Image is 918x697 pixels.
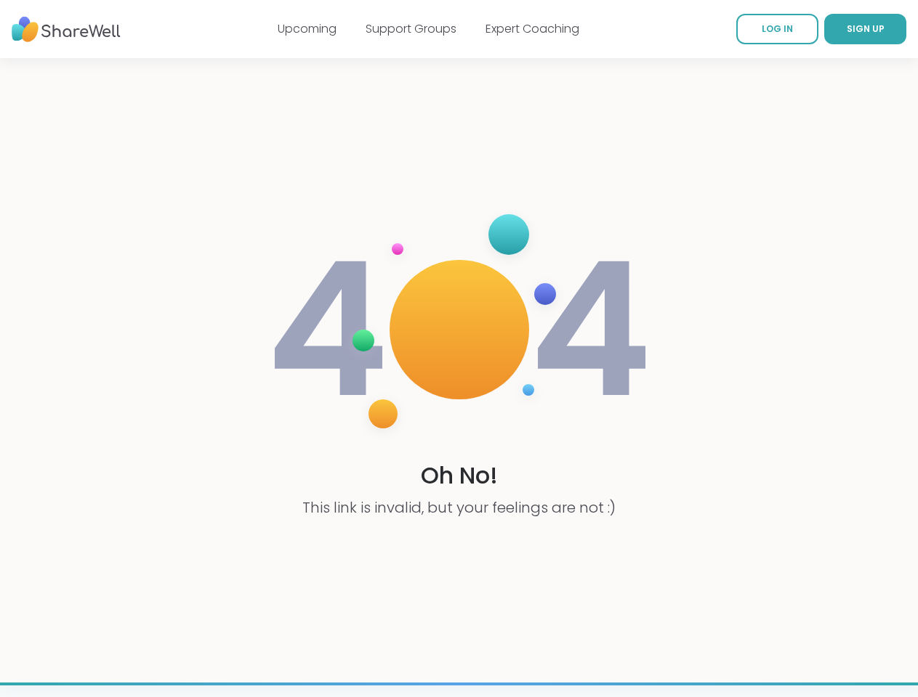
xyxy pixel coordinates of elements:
[266,200,653,460] img: 404
[366,20,456,37] a: Support Groups
[824,14,906,44] a: SIGN UP
[278,20,337,37] a: Upcoming
[736,14,818,44] a: LOG IN
[486,20,579,37] a: Expert Coaching
[302,497,616,518] p: This link is invalid, but your feelings are not :)
[421,460,498,492] h1: Oh No!
[762,23,793,35] span: LOG IN
[12,9,121,49] img: ShareWell Nav Logo
[847,23,885,35] span: SIGN UP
